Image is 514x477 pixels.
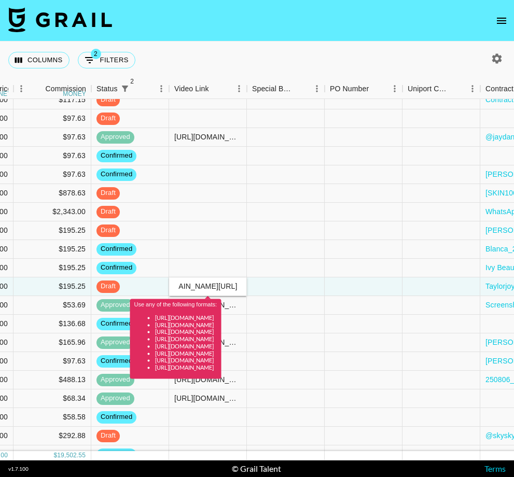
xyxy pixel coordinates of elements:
button: Show filters [118,81,132,96]
span: 2 [91,49,101,59]
div: $195.25 [13,240,91,259]
span: confirmed [96,450,136,459]
span: draft [96,226,120,235]
div: $2,343.00 [13,203,91,221]
span: approved [96,375,134,385]
span: 2 [127,76,137,87]
div: Status [91,79,169,99]
div: $488.13 [13,371,91,389]
li: [URL][DOMAIN_NAME] [155,321,217,328]
span: draft [96,188,120,198]
span: draft [96,431,120,441]
button: Sort [450,81,465,96]
span: confirmed [96,356,136,366]
button: Menu [309,81,325,96]
span: confirmed [96,263,136,273]
button: Select columns [8,52,70,68]
li: [URL][DOMAIN_NAME] [155,335,217,343]
div: Uniport Contact Email [408,79,450,99]
button: Menu [13,81,29,96]
span: approved [96,132,134,142]
span: confirmed [96,244,136,254]
div: $97.63 [13,109,91,128]
li: [URL][DOMAIN_NAME] [155,349,217,357]
div: Commission [45,79,86,99]
span: approved [96,338,134,347]
div: $ [53,451,57,460]
div: $53.69 [13,296,91,315]
span: draft [96,95,120,105]
span: confirmed [96,412,136,422]
div: 19,502.55 [57,451,86,460]
div: $117.15 [13,91,91,109]
div: $97.63 [13,165,91,184]
div: $878.63 [13,184,91,203]
div: $97.63 [13,128,91,147]
span: confirmed [96,170,136,179]
div: Video Link [174,79,209,99]
div: https://www.tiktok.com/@jaydan.berry/video/7548982594059128095?_r=1&_t=ZP-8zeQ8QBZJhH [174,132,241,142]
div: $78.10 [13,445,91,464]
button: Menu [465,81,480,96]
div: $97.63 [13,147,91,165]
li: [URL][DOMAIN_NAME] [155,342,217,349]
div: $195.25 [13,259,91,277]
li: [URL][DOMAIN_NAME] [155,314,217,321]
div: $97.63 [13,352,91,371]
span: draft [96,282,120,291]
div: $195.25 [13,277,91,296]
div: $292.88 [13,427,91,445]
div: 2 active filters [118,81,132,96]
div: $195.25 [13,221,91,240]
div: $58.58 [13,408,91,427]
div: Special Booking Type [247,79,325,99]
div: money [63,91,86,97]
div: Status [96,79,118,99]
div: v 1.7.100 [8,466,29,472]
span: approved [96,394,134,403]
button: Sort [31,81,45,96]
img: Grail Talent [8,7,112,32]
span: confirmed [96,319,136,329]
div: Use any of the following formats: [134,301,217,371]
li: [URL][DOMAIN_NAME] [155,364,217,371]
div: $165.96 [13,333,91,352]
button: Menu [387,81,402,96]
button: Menu [231,81,247,96]
div: Video Link [169,79,247,99]
span: draft [96,114,120,123]
div: Special Booking Type [252,79,295,99]
div: $136.68 [13,315,91,333]
div: $68.34 [13,389,91,408]
div: Uniport Contact Email [402,79,480,99]
div: https://www.tiktok.com/@lifewithadrienne/video/7545914794549857591 [174,374,241,385]
span: approved [96,300,134,310]
button: Sort [295,81,309,96]
li: [URL][DOMAIN_NAME] [155,357,217,364]
button: open drawer [491,10,512,31]
span: confirmed [96,151,136,161]
span: draft [96,207,120,217]
div: © Grail Talent [232,464,281,474]
div: PO Number [330,79,369,99]
button: Menu [154,81,169,96]
div: PO Number [325,79,402,99]
button: Sort [209,81,224,96]
button: Show filters [78,52,135,68]
button: Sort [369,81,383,96]
a: Terms [484,464,506,473]
div: https://www.tiktok.com/@skyskysoflyy/video/7545126582885698830 [174,393,241,403]
li: [URL][DOMAIN_NAME] [155,328,217,335]
button: Sort [132,81,147,96]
